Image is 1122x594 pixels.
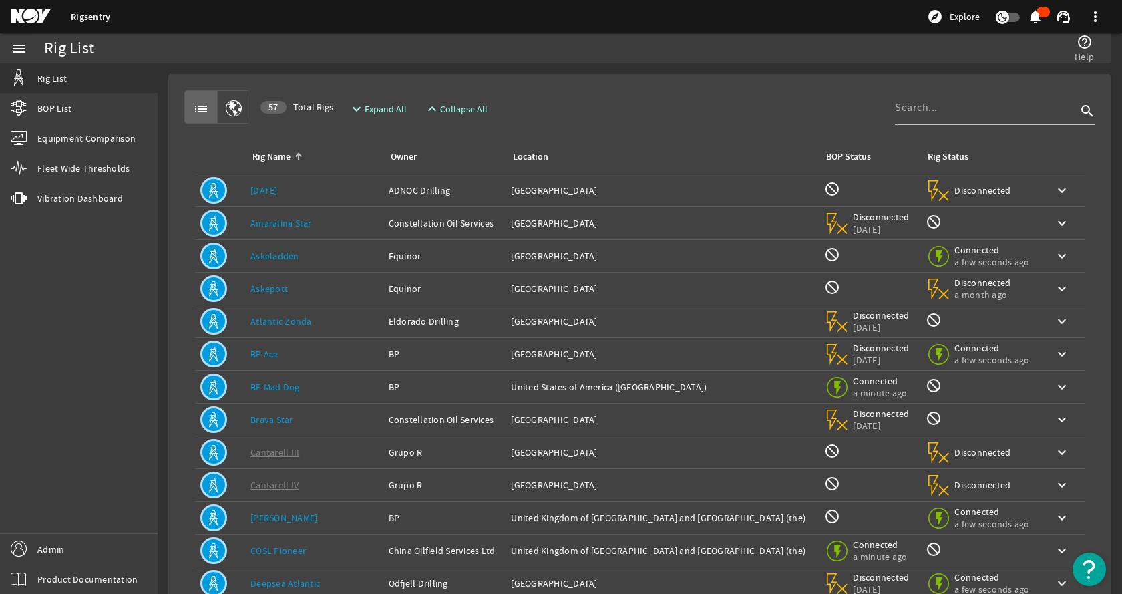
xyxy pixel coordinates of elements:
div: China Oilfield Services Ltd. [389,544,501,557]
span: a month ago [954,289,1011,301]
div: Rig Name [252,150,291,164]
div: [GEOGRAPHIC_DATA] [511,446,813,459]
a: Amaralina Star [250,217,312,229]
span: Explore [950,10,980,23]
span: [DATE] [853,420,910,432]
input: Search... [895,100,1077,116]
a: Brava Star [250,414,293,426]
mat-icon: BOP Monitoring not available for this rig [824,443,840,459]
mat-icon: Rig Monitoring not available for this rig [926,214,942,230]
a: Deepsea Atlantic [250,577,320,589]
mat-icon: keyboard_arrow_down [1054,477,1070,493]
div: Constellation Oil Services [389,216,501,230]
div: Grupo R [389,478,501,492]
mat-icon: keyboard_arrow_down [1054,248,1070,264]
span: Help [1075,50,1094,63]
div: Owner [391,150,417,164]
span: Admin [37,543,64,556]
span: Total Rigs [260,100,333,114]
span: a minute ago [853,387,910,399]
mat-icon: support_agent [1055,9,1071,25]
span: Vibration Dashboard [37,192,123,205]
span: Collapse All [440,102,488,116]
div: Equinor [389,282,501,295]
mat-icon: keyboard_arrow_down [1054,412,1070,428]
mat-icon: expand_more [349,101,359,117]
mat-icon: keyboard_arrow_down [1054,543,1070,559]
div: [GEOGRAPHIC_DATA] [511,184,813,197]
button: Explore [922,6,985,27]
mat-icon: keyboard_arrow_down [1054,510,1070,526]
mat-icon: keyboard_arrow_down [1054,281,1070,297]
button: more_vert [1079,1,1111,33]
div: [GEOGRAPHIC_DATA] [511,315,813,328]
mat-icon: BOP Monitoring not available for this rig [824,181,840,197]
span: Disconnected [954,479,1011,491]
span: Rig List [37,71,67,85]
span: Disconnected [954,446,1011,458]
div: ADNOC Drilling [389,184,501,197]
span: Fleet Wide Thresholds [37,162,130,175]
div: BP [389,380,501,394]
div: [GEOGRAPHIC_DATA] [511,413,813,426]
div: United Kingdom of [GEOGRAPHIC_DATA] and [GEOGRAPHIC_DATA] (the) [511,544,813,557]
div: Rig List [44,42,94,55]
span: Disconnected [853,408,910,420]
span: a few seconds ago [954,354,1029,366]
span: Equipment Comparison [37,132,136,145]
span: BOP List [37,102,71,115]
div: United Kingdom of [GEOGRAPHIC_DATA] and [GEOGRAPHIC_DATA] (the) [511,511,813,525]
div: [GEOGRAPHIC_DATA] [511,249,813,263]
span: a minute ago [853,551,910,563]
mat-icon: BOP Monitoring not available for this rig [824,508,840,525]
span: a few seconds ago [954,518,1029,530]
div: Rig Status [928,150,968,164]
mat-icon: explore [927,9,943,25]
mat-icon: keyboard_arrow_down [1054,182,1070,198]
mat-icon: keyboard_arrow_down [1054,313,1070,329]
span: [DATE] [853,354,910,366]
mat-icon: expand_less [424,101,435,117]
button: Expand All [343,97,412,121]
mat-icon: keyboard_arrow_down [1054,444,1070,460]
a: Atlantic Zonda [250,315,312,327]
span: Connected [954,244,1029,256]
span: Disconnected [853,211,910,223]
div: BP [389,511,501,525]
div: [GEOGRAPHIC_DATA] [511,282,813,295]
span: Disconnected [954,184,1011,196]
div: [GEOGRAPHIC_DATA] [511,478,813,492]
mat-icon: menu [11,41,27,57]
div: Location [513,150,548,164]
mat-icon: help_outline [1077,34,1093,50]
a: Askepott [250,283,288,295]
mat-icon: vibration [11,190,27,206]
div: BP [389,347,501,361]
a: [DATE] [250,184,278,196]
mat-icon: keyboard_arrow_down [1054,379,1070,395]
span: Disconnected [853,571,910,583]
div: Constellation Oil Services [389,413,501,426]
span: Product Documentation [37,573,138,586]
button: Open Resource Center [1073,553,1106,586]
mat-icon: Rig Monitoring not available for this rig [926,541,942,557]
a: Askeladden [250,250,299,262]
div: Eldorado Drilling [389,315,501,328]
div: [GEOGRAPHIC_DATA] [511,347,813,361]
div: 57 [260,101,287,114]
span: [DATE] [853,223,910,235]
span: Expand All [365,102,407,116]
div: Location [511,150,808,164]
span: Connected [853,375,910,387]
div: Equinor [389,249,501,263]
mat-icon: BOP Monitoring not available for this rig [824,279,840,295]
mat-icon: BOP Monitoring not available for this rig [824,476,840,492]
span: Disconnected [853,309,910,321]
mat-icon: Rig Monitoring not available for this rig [926,378,942,394]
div: BOP Status [826,150,871,164]
a: Cantarell III [250,446,299,458]
mat-icon: keyboard_arrow_down [1054,346,1070,362]
a: BP Mad Dog [250,381,300,393]
span: Connected [954,342,1029,354]
span: Connected [954,571,1029,583]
